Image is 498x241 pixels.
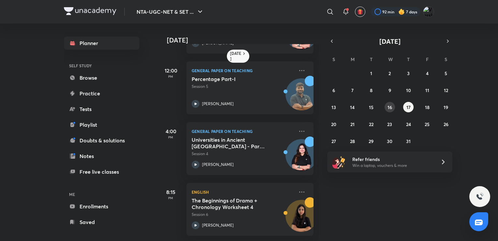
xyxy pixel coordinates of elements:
[441,119,451,129] button: July 26, 2025
[422,119,432,129] button: July 25, 2025
[444,104,448,110] abbr: July 19, 2025
[64,165,139,178] a: Free live classes
[422,85,432,95] button: July 11, 2025
[423,6,434,17] img: Varsha V
[64,7,116,17] a: Company Logo
[425,121,430,127] abbr: July 25, 2025
[385,119,395,129] button: July 23, 2025
[329,136,339,146] button: July 27, 2025
[425,104,430,110] abbr: July 18, 2025
[192,188,294,196] p: English
[388,56,393,62] abbr: Wednesday
[406,121,411,127] abbr: July 24, 2025
[370,70,372,76] abbr: July 1, 2025
[476,193,484,201] img: ttu
[370,87,373,93] abbr: July 8, 2025
[331,138,336,144] abbr: July 27, 2025
[336,37,443,46] button: [DATE]
[387,121,392,127] abbr: July 23, 2025
[192,151,294,157] p: Session 4
[192,76,273,82] h5: Percentage Part-I
[64,200,139,213] a: Enrollments
[403,102,414,112] button: July 17, 2025
[355,7,365,17] button: avatar
[158,67,184,74] h5: 12:00
[403,85,414,95] button: July 10, 2025
[350,121,355,127] abbr: July 21, 2025
[422,68,432,78] button: July 4, 2025
[64,134,139,147] a: Doubts & solutions
[352,156,432,163] h6: Refer friends
[370,56,373,62] abbr: Tuesday
[350,138,355,144] abbr: July 28, 2025
[158,74,184,78] p: PM
[64,189,139,200] h6: ME
[407,56,410,62] abbr: Thursday
[387,138,392,144] abbr: July 30, 2025
[158,188,184,196] h5: 8:15
[230,51,242,61] h6: [DATE]
[332,87,335,93] abbr: July 6, 2025
[403,136,414,146] button: July 31, 2025
[445,56,447,62] abbr: Saturday
[406,87,411,93] abbr: July 10, 2025
[388,104,392,110] abbr: July 16, 2025
[286,203,317,235] img: Avatar
[332,155,345,169] img: referral
[385,85,395,95] button: July 9, 2025
[369,121,373,127] abbr: July 22, 2025
[366,119,376,129] button: July 22, 2025
[366,136,376,146] button: July 29, 2025
[331,104,336,110] abbr: July 13, 2025
[192,197,273,210] h5: The Beginnings of Drama + Chronology Worksheet 4
[369,138,373,144] abbr: July 29, 2025
[406,138,411,144] abbr: July 31, 2025
[385,136,395,146] button: July 30, 2025
[444,87,448,93] abbr: July 12, 2025
[192,84,294,89] p: Session 5
[64,60,139,71] h6: SELF STUDY
[64,216,139,229] a: Saved
[379,37,401,46] span: [DATE]
[64,118,139,131] a: Playlist
[202,101,234,107] p: [PERSON_NAME]
[286,82,317,113] img: Avatar
[158,196,184,200] p: PM
[192,137,273,150] h5: Universities in Ancient India - Part 2
[422,102,432,112] button: July 18, 2025
[441,68,451,78] button: July 5, 2025
[167,36,320,44] h4: [DATE]
[192,127,294,135] p: General Paper on Teaching
[64,87,139,100] a: Practice
[64,150,139,163] a: Notes
[398,8,405,15] img: streak
[351,87,354,93] abbr: July 7, 2025
[426,70,429,76] abbr: July 4, 2025
[192,212,294,217] p: Session 6
[388,70,391,76] abbr: July 2, 2025
[329,85,339,95] button: July 6, 2025
[403,68,414,78] button: July 3, 2025
[331,121,336,127] abbr: July 20, 2025
[445,70,447,76] abbr: July 5, 2025
[158,135,184,139] p: PM
[425,87,429,93] abbr: July 11, 2025
[351,56,355,62] abbr: Monday
[366,85,376,95] button: July 8, 2025
[406,104,411,110] abbr: July 17, 2025
[441,85,451,95] button: July 12, 2025
[329,119,339,129] button: July 20, 2025
[352,163,432,169] p: Win a laptop, vouchers & more
[202,162,234,168] p: [PERSON_NAME]
[366,102,376,112] button: July 15, 2025
[192,67,294,74] p: General Paper on Teaching
[286,143,317,174] img: Avatar
[202,222,234,228] p: [PERSON_NAME]
[426,56,429,62] abbr: Friday
[350,104,355,110] abbr: July 14, 2025
[329,102,339,112] button: July 13, 2025
[357,9,363,15] img: avatar
[64,103,139,116] a: Tests
[385,102,395,112] button: July 16, 2025
[385,68,395,78] button: July 2, 2025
